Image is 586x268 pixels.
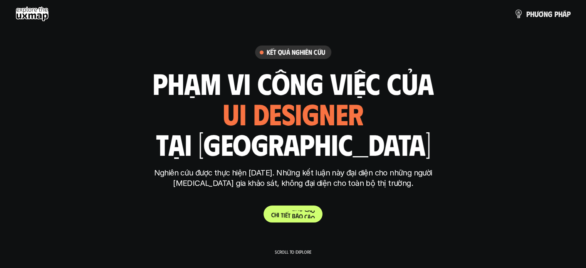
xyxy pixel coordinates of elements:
[530,10,534,18] span: h
[299,205,303,212] span: o
[548,10,552,18] span: g
[311,206,315,214] span: o
[274,203,278,211] span: h
[292,204,296,212] span: b
[156,128,430,160] h1: tại [GEOGRAPHIC_DATA]
[534,10,539,18] span: ư
[554,10,558,18] span: p
[153,67,434,99] h1: phạm vi công việc của
[271,203,274,211] span: C
[562,10,567,18] span: á
[307,206,311,213] span: á
[304,206,307,213] span: c
[285,204,288,211] span: ế
[514,6,571,22] a: phươngpháp
[149,168,438,189] p: Nghiên cứu được thực hiện [DATE]. Những kết luận này đại diện cho những người [MEDICAL_DATA] gia ...
[296,205,299,212] span: á
[558,10,562,18] span: h
[278,204,279,211] span: i
[275,249,311,255] p: Scroll to explore
[264,206,322,222] a: Chitiếtbáocáo
[288,204,290,211] span: t
[526,10,530,18] span: p
[539,10,544,18] span: ơ
[267,48,325,57] h6: Kết quả nghiên cứu
[284,204,285,211] span: i
[544,10,548,18] span: n
[281,204,284,211] span: t
[567,10,571,18] span: p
